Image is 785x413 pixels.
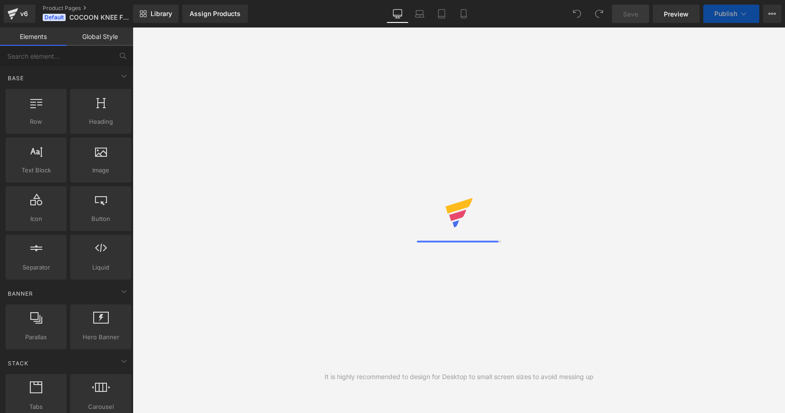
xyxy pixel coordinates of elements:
span: Publish [714,10,737,17]
span: Carousel [73,402,129,412]
span: Banner [7,289,34,298]
a: Mobile [453,5,475,23]
span: Icon [8,214,64,224]
span: Stack [7,359,29,368]
span: Text Block [8,165,64,175]
a: Tablet [431,5,453,23]
a: Global Style [67,28,133,46]
span: Separator [8,263,64,272]
span: COCOON KNEE FLEX PRO - Blue (New Photos) [69,14,131,21]
button: Publish [703,5,759,23]
span: Library [151,10,172,18]
a: New Library [133,5,179,23]
span: Base [7,74,25,83]
span: Button [73,214,129,224]
a: Preview [653,5,700,23]
div: Assign Products [190,10,241,17]
button: More [763,5,781,23]
span: Image [73,165,129,175]
span: Row [8,117,64,127]
span: Hero Banner [73,332,129,342]
span: Default [43,14,66,21]
a: Desktop [387,5,409,23]
span: Preview [664,9,689,19]
button: Undo [568,5,586,23]
span: Parallax [8,332,64,342]
span: Tabs [8,402,64,412]
div: v6 [18,8,30,20]
span: Liquid [73,263,129,272]
span: Save [623,9,638,19]
a: v6 [4,5,35,23]
a: Laptop [409,5,431,23]
a: Product Pages [43,5,148,12]
div: It is highly recommended to design for Desktop to small screen sizes to avoid messing up [325,372,594,382]
span: Heading [73,117,129,127]
button: Redo [590,5,608,23]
